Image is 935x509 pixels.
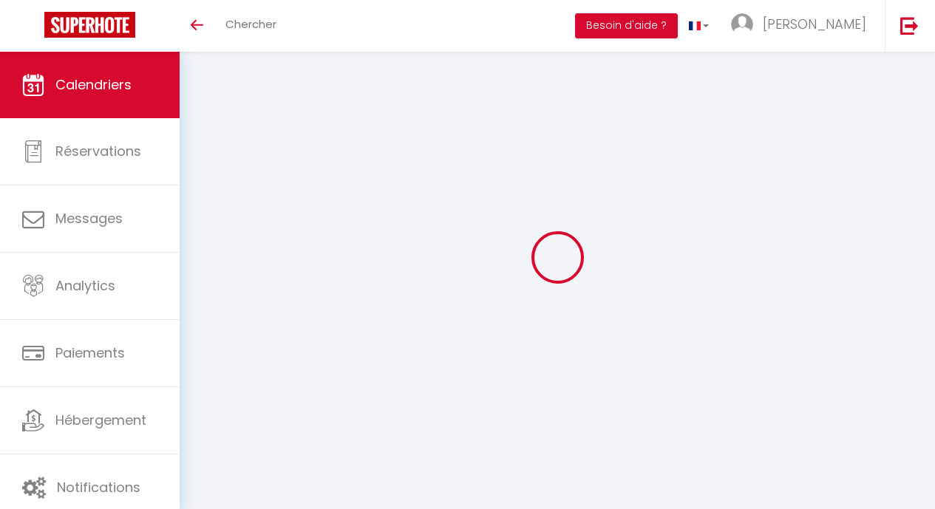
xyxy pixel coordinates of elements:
span: Calendriers [55,75,132,94]
img: Super Booking [44,12,135,38]
span: Analytics [55,276,115,295]
span: Messages [55,209,123,228]
span: Paiements [55,344,125,362]
span: Hébergement [55,411,146,429]
span: Réservations [55,142,141,160]
span: Notifications [57,478,140,496]
img: ... [731,13,753,35]
img: logout [900,16,919,35]
span: Chercher [225,16,276,32]
button: Besoin d'aide ? [575,13,678,38]
span: [PERSON_NAME] [763,15,866,33]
